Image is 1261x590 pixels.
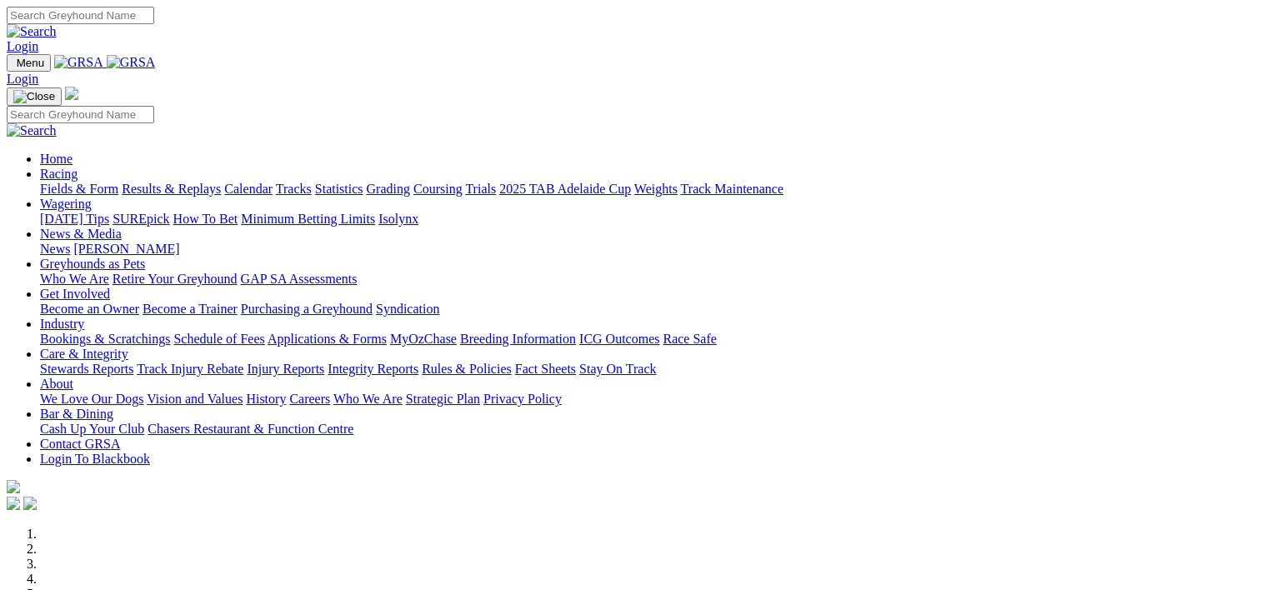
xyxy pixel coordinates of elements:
[40,362,1254,377] div: Care & Integrity
[147,392,243,406] a: Vision and Values
[241,272,358,286] a: GAP SA Assessments
[40,182,118,196] a: Fields & Form
[40,377,73,391] a: About
[406,392,480,406] a: Strategic Plan
[65,87,78,100] img: logo-grsa-white.png
[40,287,110,301] a: Get Involved
[40,422,1254,437] div: Bar & Dining
[390,332,457,346] a: MyOzChase
[7,7,154,24] input: Search
[40,212,109,226] a: [DATE] Tips
[40,242,1254,257] div: News & Media
[499,182,631,196] a: 2025 TAB Adelaide Cup
[113,272,238,286] a: Retire Your Greyhound
[40,167,78,181] a: Racing
[113,212,169,226] a: SUREpick
[40,332,170,346] a: Bookings & Scratchings
[73,242,179,256] a: [PERSON_NAME]
[579,332,659,346] a: ICG Outcomes
[23,497,37,510] img: twitter.svg
[634,182,678,196] a: Weights
[289,392,330,406] a: Careers
[333,392,403,406] a: Who We Are
[246,392,286,406] a: History
[40,407,113,421] a: Bar & Dining
[173,332,264,346] a: Schedule of Fees
[40,302,1254,317] div: Get Involved
[328,362,418,376] a: Integrity Reports
[40,422,144,436] a: Cash Up Your Club
[40,212,1254,227] div: Wagering
[40,347,128,361] a: Care & Integrity
[17,57,44,69] span: Menu
[148,422,353,436] a: Chasers Restaurant & Function Centre
[7,123,57,138] img: Search
[40,227,122,241] a: News & Media
[40,182,1254,197] div: Racing
[515,362,576,376] a: Fact Sheets
[465,182,496,196] a: Trials
[247,362,324,376] a: Injury Reports
[413,182,463,196] a: Coursing
[7,497,20,510] img: facebook.svg
[483,392,562,406] a: Privacy Policy
[40,302,139,316] a: Become an Owner
[40,197,92,211] a: Wagering
[40,317,84,331] a: Industry
[40,362,133,376] a: Stewards Reports
[224,182,273,196] a: Calendar
[40,392,1254,407] div: About
[376,302,439,316] a: Syndication
[7,24,57,39] img: Search
[40,152,73,166] a: Home
[40,392,143,406] a: We Love Our Dogs
[137,362,243,376] a: Track Injury Rebate
[7,54,51,72] button: Toggle navigation
[7,106,154,123] input: Search
[663,332,716,346] a: Race Safe
[315,182,363,196] a: Statistics
[7,72,38,86] a: Login
[681,182,783,196] a: Track Maintenance
[40,272,1254,287] div: Greyhounds as Pets
[143,302,238,316] a: Become a Trainer
[54,55,103,70] img: GRSA
[13,90,55,103] img: Close
[378,212,418,226] a: Isolynx
[268,332,387,346] a: Applications & Forms
[122,182,221,196] a: Results & Replays
[40,452,150,466] a: Login To Blackbook
[422,362,512,376] a: Rules & Policies
[40,272,109,286] a: Who We Are
[460,332,576,346] a: Breeding Information
[40,242,70,256] a: News
[276,182,312,196] a: Tracks
[40,257,145,271] a: Greyhounds as Pets
[40,437,120,451] a: Contact GRSA
[7,87,62,106] button: Toggle navigation
[241,212,375,226] a: Minimum Betting Limits
[7,39,38,53] a: Login
[579,362,656,376] a: Stay On Track
[241,302,373,316] a: Purchasing a Greyhound
[367,182,410,196] a: Grading
[107,55,156,70] img: GRSA
[40,332,1254,347] div: Industry
[7,480,20,493] img: logo-grsa-white.png
[173,212,238,226] a: How To Bet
